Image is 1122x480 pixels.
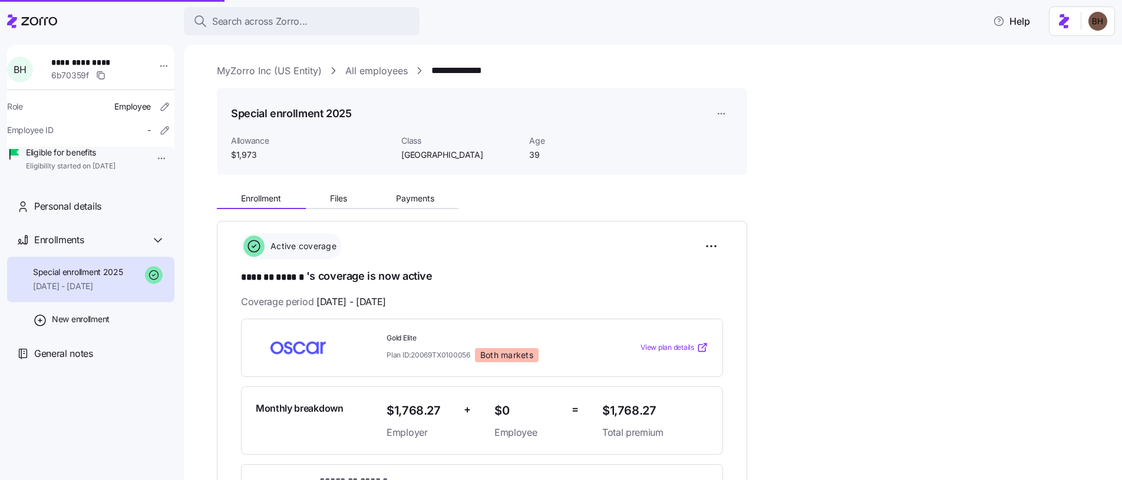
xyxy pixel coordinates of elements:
[256,334,341,361] img: Oscar
[387,333,593,343] span: Gold Elite
[34,346,93,361] span: General notes
[480,350,533,360] span: Both markets
[984,9,1039,33] button: Help
[641,342,708,353] a: View plan details
[147,124,151,136] span: -
[464,401,471,418] span: +
[114,101,151,112] span: Employee
[387,350,470,360] span: Plan ID: 20069TX0100056
[572,401,579,418] span: =
[602,425,708,440] span: Total premium
[33,266,123,278] span: Special enrollment 2025
[51,69,89,81] span: 6b70359f
[494,401,562,421] span: $0
[7,124,54,136] span: Employee ID
[993,14,1030,28] span: Help
[641,342,694,353] span: View plan details
[1088,12,1107,31] img: c3c218ad70e66eeb89914ccc98a2927c
[494,425,562,440] span: Employee
[34,233,84,247] span: Enrollments
[7,101,23,112] span: Role
[34,199,101,214] span: Personal details
[14,65,26,74] span: B H
[26,147,115,158] span: Eligible for benefits
[602,401,708,421] span: $1,768.27
[33,280,123,292] span: [DATE] - [DATE]
[26,161,115,171] span: Eligibility started on [DATE]
[256,401,344,416] span: Monthly breakdown
[387,401,454,421] span: $1,768.27
[387,425,454,440] span: Employer
[52,313,110,325] span: New enrollment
